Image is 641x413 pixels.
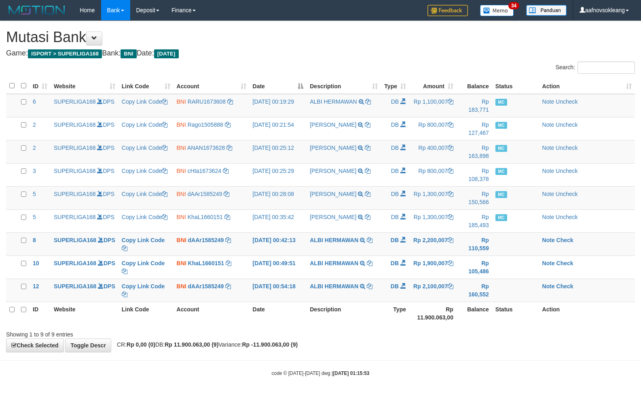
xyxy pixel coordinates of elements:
[250,302,307,325] th: Date
[33,214,36,220] span: 5
[6,29,635,45] h1: Mutasi Bank
[224,191,229,197] a: Copy dAAr1585249 to clipboard
[365,98,371,105] a: Copy ALBI HERMAWAN to clipboard
[365,191,370,197] a: Copy EFFENDI MAHYUDIN to clipboard
[409,78,457,94] th: Amount: activate to sort column ascending
[242,341,298,348] strong: Rp -11.900.063,00 (9)
[542,121,554,128] a: Note
[177,145,186,151] span: BNI
[118,302,173,325] th: Link Code
[272,370,370,376] small: code © [DATE]-[DATE] dwg |
[492,302,539,325] th: Status
[54,191,96,197] a: SUPERLIGA168
[391,121,399,128] span: DB
[122,283,165,298] a: Copy Link Code
[457,117,492,140] td: Rp 127,467
[542,237,555,243] a: Note
[28,49,102,58] span: ISPORT > SUPERLIGA168
[365,168,370,174] a: Copy EFFENDI MAHYUDIN to clipboard
[391,168,399,174] span: DB
[448,191,453,197] a: Copy Rp 1,300,007 to clipboard
[310,98,357,105] a: ALBI HERMAWAN
[250,209,307,232] td: [DATE] 00:35:42
[457,140,492,163] td: Rp 163,898
[333,370,369,376] strong: [DATE] 01:15:53
[188,121,223,128] a: Rago1505888
[250,78,307,94] th: Date: activate to sort column descending
[492,78,539,94] th: Status
[177,121,186,128] span: BNI
[121,49,136,58] span: BNI
[122,214,168,220] a: Copy Link Code
[457,209,492,232] td: Rp 185,493
[51,78,118,94] th: Website: activate to sort column ascending
[409,255,457,279] td: Rp 1,900,007
[542,283,555,290] a: Note
[409,117,457,140] td: Rp 800,007
[250,163,307,186] td: [DATE] 00:25:29
[177,214,186,220] span: BNI
[122,145,168,151] a: Copy Link Code
[54,168,96,174] a: SUPERLIGA168
[448,168,453,174] a: Copy Rp 800,007 to clipboard
[495,145,507,152] span: Manually Checked by: aafmnamm
[6,327,261,338] div: Showing 1 to 9 of 9 entries
[448,283,453,290] a: Copy Rp 2,100,007 to clipboard
[556,191,578,197] a: Uncheck
[51,279,118,302] td: DPS
[188,237,224,243] a: dAAr1585249
[54,214,96,220] a: SUPERLIGA168
[495,99,507,106] span: Manually Checked by: aafMelona
[226,260,231,266] a: Copy KhaL1660151 to clipboard
[556,214,578,220] a: Uncheck
[250,94,307,117] td: [DATE] 00:19:29
[448,214,453,220] a: Copy Rp 1,300,007 to clipboard
[556,121,578,128] a: Uncheck
[51,209,118,232] td: DPS
[165,341,218,348] strong: Rp 11.900.063,00 (9)
[122,237,165,251] a: Copy Link Code
[556,168,578,174] a: Uncheck
[409,302,457,325] th: Rp 11.900.063,00
[51,232,118,255] td: DPS
[391,237,399,243] span: DB
[391,214,399,220] span: DB
[381,78,409,94] th: Type: activate to sort column ascending
[526,5,567,16] img: panduan.png
[409,140,457,163] td: Rp 400,007
[457,255,492,279] td: Rp 105,486
[457,302,492,325] th: Balance
[250,186,307,209] td: [DATE] 00:28:08
[409,94,457,117] td: Rp 1,100,007
[556,145,578,151] a: Uncheck
[457,232,492,255] td: Rp 110,559
[542,260,555,266] a: Note
[310,191,356,197] a: [PERSON_NAME]
[225,283,231,290] a: Copy dAAr1585249 to clipboard
[188,260,224,266] a: KhaL1660151
[54,237,96,243] a: SUPERLIGA168
[122,260,165,275] a: Copy Link Code
[122,98,168,105] a: Copy Link Code
[556,260,573,266] a: Check
[391,260,399,266] span: DB
[122,168,168,174] a: Copy Link Code
[30,78,51,94] th: ID: activate to sort column ascending
[457,279,492,302] td: Rp 160,552
[33,121,36,128] span: 2
[391,191,399,197] span: DB
[188,191,222,197] a: dAAr1585249
[173,302,250,325] th: Account
[448,260,453,266] a: Copy Rp 1,900,007 to clipboard
[310,145,356,151] a: [PERSON_NAME]
[480,5,514,16] img: Button%20Memo.svg
[33,191,36,197] span: 5
[33,168,36,174] span: 3
[127,341,155,348] strong: Rp 0,00 (0)
[556,237,573,243] a: Check
[367,237,372,243] a: Copy ALBI HERMAWAN to clipboard
[33,260,39,266] span: 10
[6,49,635,57] h4: Game: Bank: Date:
[310,168,356,174] a: [PERSON_NAME]
[310,283,358,290] a: ALBI HERMAWAN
